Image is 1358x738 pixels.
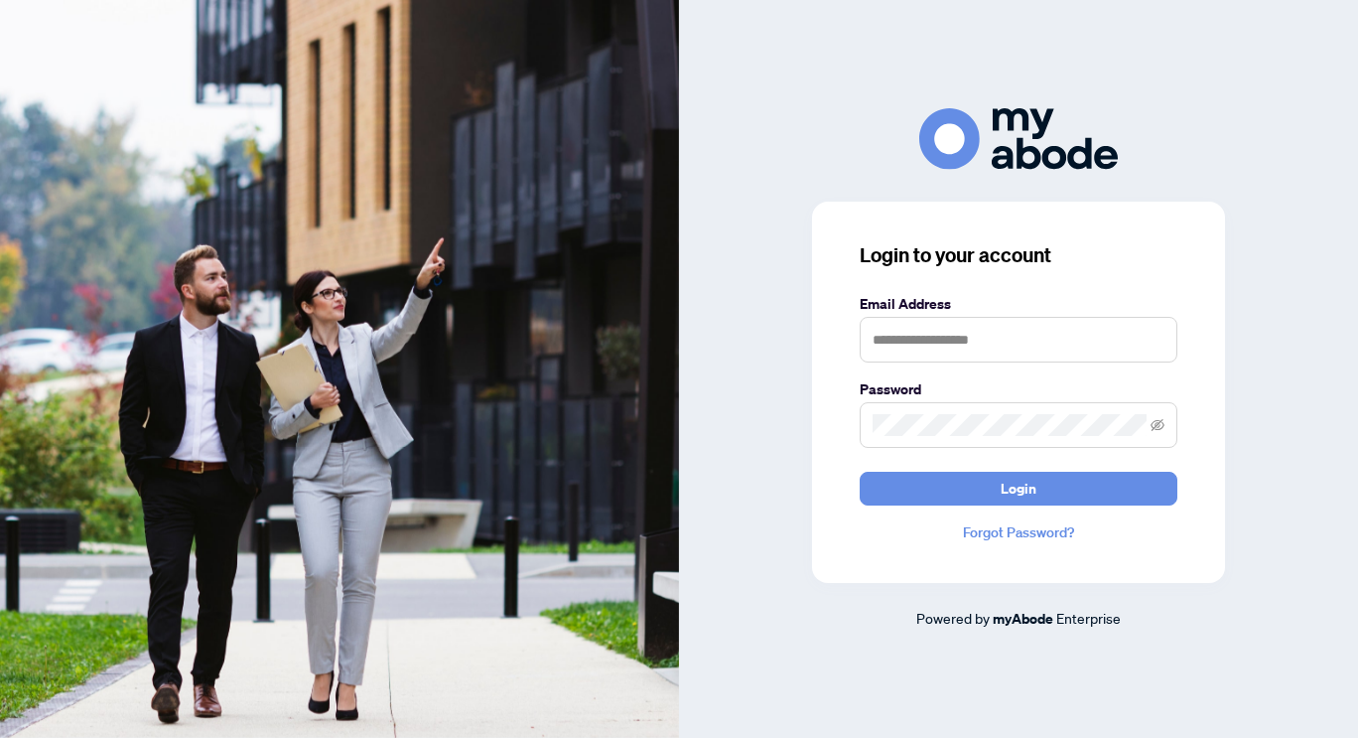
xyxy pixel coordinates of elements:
a: myAbode [993,608,1053,630]
button: Login [860,472,1177,506]
label: Password [860,378,1177,400]
span: Powered by [916,609,990,627]
label: Email Address [860,293,1177,315]
span: Enterprise [1056,609,1121,627]
span: Login [1001,473,1036,505]
h3: Login to your account [860,241,1177,269]
a: Forgot Password? [860,521,1177,543]
span: eye-invisible [1151,418,1164,432]
img: ma-logo [919,108,1118,169]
